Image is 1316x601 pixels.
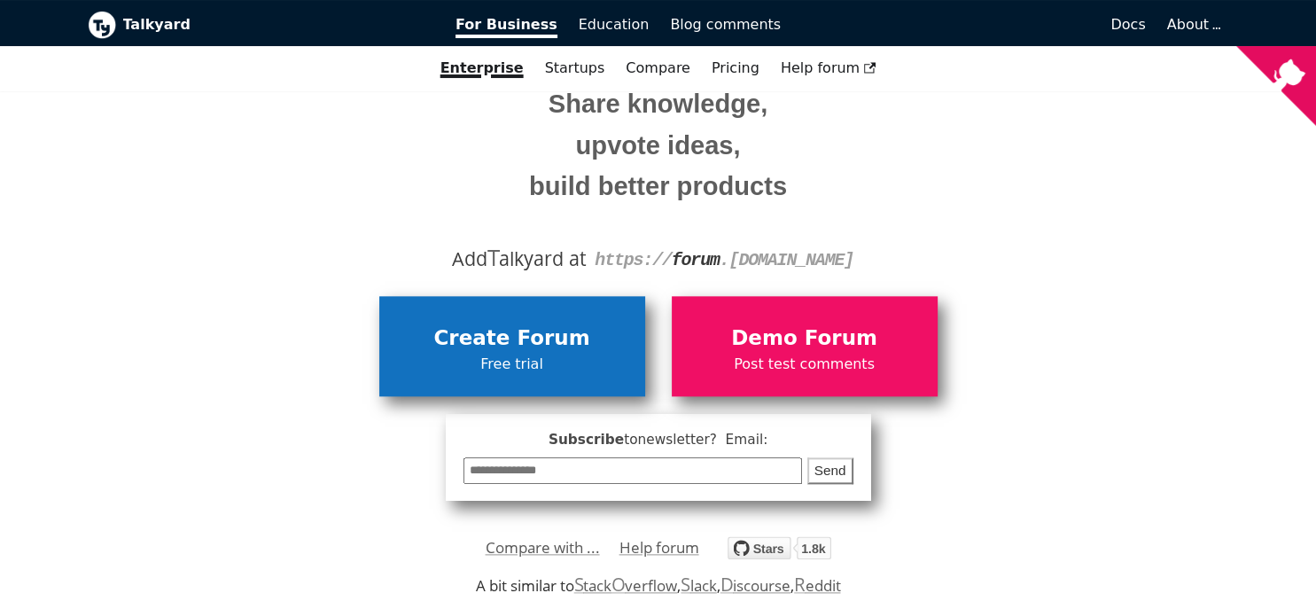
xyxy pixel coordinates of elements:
[445,10,568,40] a: For Business
[659,10,791,40] a: Blog comments
[486,535,600,561] a: Compare with ...
[379,296,645,395] a: Create ForumFree trial
[728,536,831,559] img: talkyard.svg
[670,16,781,33] span: Blog comments
[619,535,699,561] a: Help forum
[388,322,636,355] span: Create Forum
[487,241,500,273] span: T
[701,53,770,83] a: Pricing
[624,432,767,448] span: to newsletter ? Email:
[574,572,584,597] span: S
[88,11,116,39] img: Talkyard logo
[794,572,806,597] span: R
[807,457,853,485] button: Send
[579,16,650,33] span: Education
[595,250,853,270] code: https:// . [DOMAIN_NAME]
[88,11,432,39] a: Talkyard logoTalkyard
[720,575,790,596] a: Discourse
[456,16,557,38] span: For Business
[681,572,690,597] span: S
[672,250,720,270] strong: forum
[770,53,887,83] a: Help forum
[781,59,876,76] span: Help forum
[794,575,840,596] a: Reddit
[101,244,1216,274] div: Add alkyard at
[791,10,1156,40] a: Docs
[1110,16,1145,33] span: Docs
[568,10,660,40] a: Education
[1167,16,1219,33] a: About
[672,296,938,395] a: Demo ForumPost test comments
[101,166,1216,207] small: build better products
[681,353,929,376] span: Post test comments
[611,572,626,597] span: O
[430,53,534,83] a: Enterprise
[463,429,853,451] span: Subscribe
[574,575,678,596] a: StackOverflow
[728,539,831,565] a: Star debiki/talkyard on GitHub
[534,53,616,83] a: Startups
[101,125,1216,167] small: upvote ideas,
[681,322,929,355] span: Demo Forum
[626,59,690,76] a: Compare
[720,572,734,597] span: D
[681,575,716,596] a: Slack
[101,83,1216,125] small: Share knowledge,
[388,353,636,376] span: Free trial
[123,13,432,36] b: Talkyard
